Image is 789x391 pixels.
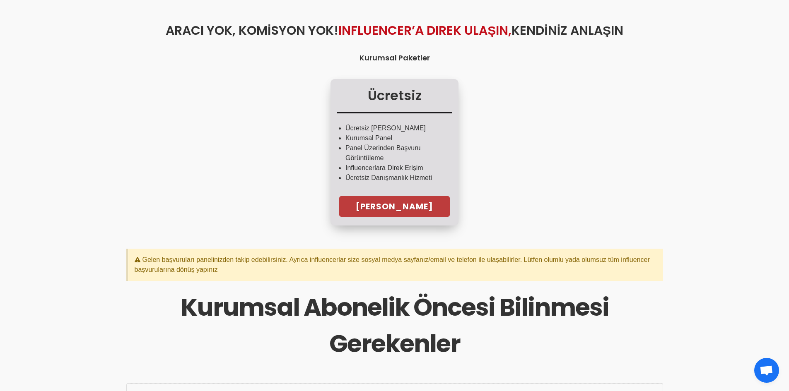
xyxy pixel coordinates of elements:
[345,133,444,143] li: Kurumsal Panel
[131,289,658,362] h1: Kurumsal Abonelik Öncesi Bilinmesi Gerekenler
[128,249,663,281] div: Gelen başvuruları panelinizden takip edebilirsiniz. Ayrıca influencerlar size sosyal medya sayfan...
[339,196,450,217] a: [PERSON_NAME]
[754,358,779,383] div: Açık sohbet
[345,143,444,163] li: Panel Üzerinden Başvuru Görüntüleme
[345,173,444,183] li: Ücretsiz Danışmanlık Hizmeti
[345,123,444,133] li: Ücretsiz [PERSON_NAME]
[337,86,452,113] h3: Ücretsiz
[126,52,663,63] h4: Kurumsal Paketler
[126,21,663,40] h2: ARACI YOK, KOMİSYON YOK! KENDİNİZ ANLAŞIN
[338,22,512,39] span: INFLUENCER’A DIREK ULAŞIN,
[345,163,444,173] li: Influencerlara Direk Erişim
